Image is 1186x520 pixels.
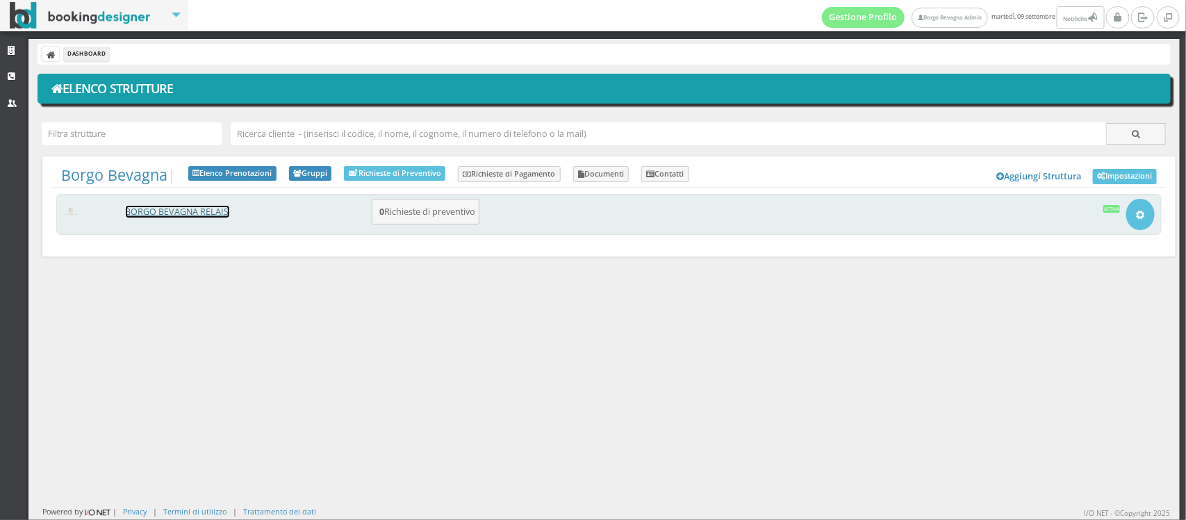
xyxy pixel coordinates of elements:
[42,506,117,518] div: Powered by |
[188,166,277,181] a: Elenco Prenotazioni
[1093,169,1157,184] a: Impostazioni
[641,166,689,183] a: Contatti
[573,166,629,183] a: Documenti
[10,2,151,29] img: BookingDesigner.com
[243,506,316,517] a: Trattamento dei dati
[42,122,222,145] input: Filtra strutture
[344,166,445,181] a: Richieste di Preventivo
[458,166,561,183] a: Richieste di Pagamento
[63,208,79,216] img: 51bacd86f2fc11ed906d06074585c59a_max100.png
[47,77,1162,101] h1: Elenco Strutture
[64,47,109,62] li: Dashboard
[372,199,479,225] button: 0Richieste di preventivo
[1103,205,1121,212] div: Attiva
[61,165,167,185] a: Borgo Bevagna
[379,206,384,218] b: 0
[163,506,227,517] a: Termini di utilizzo
[375,206,475,217] h5: Richieste di preventivo
[289,166,332,181] a: Gruppi
[233,506,237,517] div: |
[153,506,157,517] div: |
[822,7,905,28] a: Gestione Profilo
[61,166,176,184] span: |
[123,506,147,517] a: Privacy
[1057,6,1104,29] button: Notifiche
[83,507,113,518] img: ionet_small_logo.png
[126,206,229,218] a: BORGO BEVAGNA RELAIS
[231,122,1106,145] input: Ricerca cliente - (inserisci il codice, il nome, il cognome, il numero di telefono o la mail)
[912,8,988,28] a: Borgo Bevagna Admin
[989,166,1089,187] a: Aggiungi Struttura
[822,6,1107,29] span: martedì, 09 settembre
